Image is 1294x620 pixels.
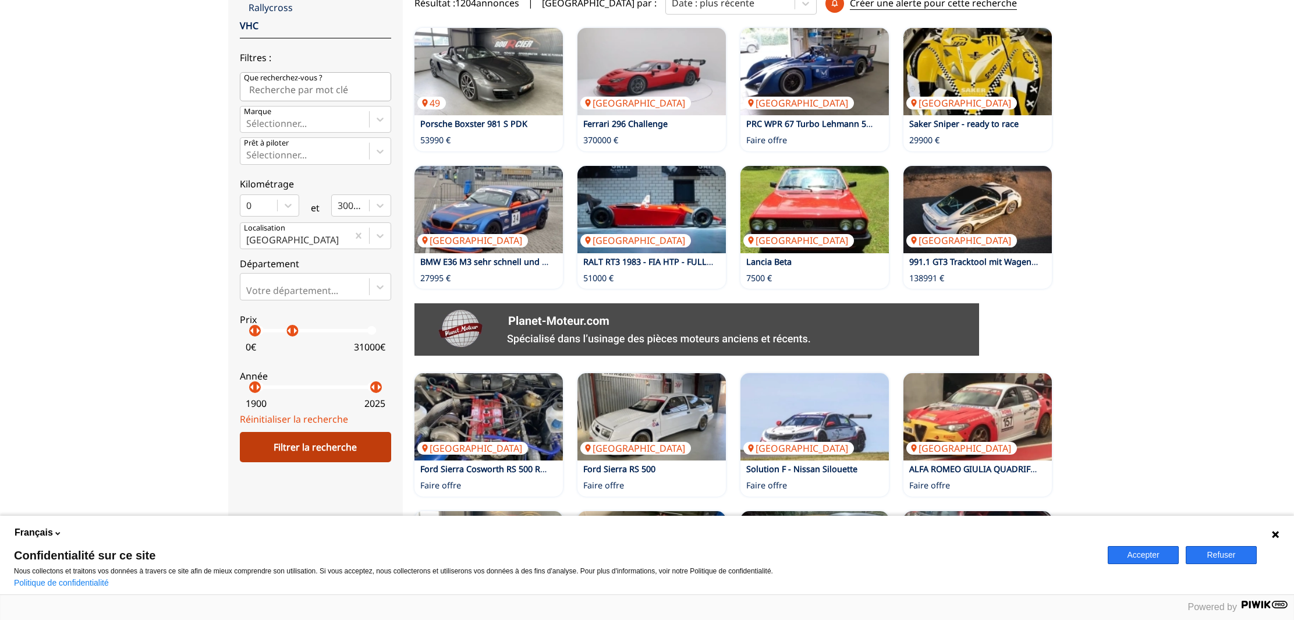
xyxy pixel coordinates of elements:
img: Saker Sniper - ready to race [903,28,1052,115]
img: Porsche 996 Carrera 4 [414,511,563,598]
p: [GEOGRAPHIC_DATA] [906,97,1017,109]
a: PRC WPR 67 Turbo Lehmann 520PS Carbon Monocoque 2023[GEOGRAPHIC_DATA] [740,28,889,115]
p: arrow_left [245,324,259,338]
span: Français [15,526,53,539]
a: Saker Sniper - ready to race[GEOGRAPHIC_DATA] [903,28,1052,115]
input: Votre département... [246,285,249,296]
a: Porsche Boxster 981 S PDK49 [414,28,563,115]
button: Refuser [1186,546,1257,564]
p: [GEOGRAPHIC_DATA] [580,442,691,455]
p: Année [240,370,391,382]
p: Prêt à piloter [244,138,289,148]
p: 1900 [246,397,267,410]
img: Ford Puma Cup [903,511,1052,598]
p: et [311,201,320,214]
p: arrow_left [366,380,380,394]
a: Ferrari 296 Challenge [583,118,668,129]
p: 2025 [364,397,385,410]
img: ALFA ROMEO GIULIA QUADRIFOGLIO [903,373,1052,460]
div: Filtrer la recherche [240,432,391,462]
p: [GEOGRAPHIC_DATA] [743,442,854,455]
a: ALFA ROMEO GIULIA QUADRIFOGLIO[GEOGRAPHIC_DATA] [903,373,1052,460]
p: 53990 € [420,134,451,146]
p: Localisation [244,223,285,233]
a: RALT RT3 1983 - FIA HTP - FULLY REVISED[GEOGRAPHIC_DATA] [577,166,726,253]
a: ALFA ROMEO GIULIA QUADRIFOGLIO [909,463,1057,474]
p: arrow_right [251,324,265,338]
p: Faire offre [746,480,787,491]
p: Kilométrage [240,178,391,190]
p: [GEOGRAPHIC_DATA] [580,234,691,247]
p: Département [240,257,391,270]
button: Accepter [1108,546,1179,564]
p: arrow_left [282,324,296,338]
a: Saker Sniper - ready to race [909,118,1019,129]
img: RALT RT3 1983 - FIA HTP - FULLY REVISED [577,166,726,253]
img: PRC WPR 67 Turbo Lehmann 520PS Carbon Monocoque 2023 [740,28,889,115]
p: Faire offre [909,480,950,491]
p: [GEOGRAPHIC_DATA] [580,97,691,109]
a: Lancia Beta [746,256,792,267]
p: Faire offre [746,134,787,146]
a: Ford Sierra Cosworth RS 500 Replica[GEOGRAPHIC_DATA] [414,373,563,460]
p: Prix [240,313,391,326]
a: Solution F - Nissan Silouette[GEOGRAPHIC_DATA] [740,373,889,460]
p: arrow_right [288,324,302,338]
img: Ford Sierra RS 500 [577,373,726,460]
img: Porsche Boxster 981 S PDK [414,28,563,115]
img: Ford Sierra Cosworth RS 500 Replica [414,373,563,460]
input: 0 [246,200,249,211]
input: Que recherchez-vous ? [240,72,391,101]
a: Lancia Beta[GEOGRAPHIC_DATA] [740,166,889,253]
a: Politique de confidentialité [14,578,109,587]
a: BMW Alpina E92 Driftcar-Projekt[GEOGRAPHIC_DATA] [740,511,889,598]
a: Ford Sierra Cosworth RS 500 Replica [420,463,563,474]
a: PRC WPR 67 Turbo Lehmann 520PS Carbon Monocoque 2023 [746,118,988,129]
a: Porsche Boxster 981 S PDK [420,118,527,129]
a: Ford Sierra RS 500 [583,463,655,474]
img: Solution F - Nissan Silouette [740,373,889,460]
p: Nous collectons et traitons vos données à travers ce site afin de mieux comprendre son utilisatio... [14,567,1094,575]
a: RALT RT3 1983 - FIA HTP - FULLY REVISED [583,256,747,267]
a: Solution F - Nissan Silouette [746,463,857,474]
p: 31000 € [354,341,385,353]
p: 49 [417,97,446,109]
a: Ferrari 296 Challenge[GEOGRAPHIC_DATA] [577,28,726,115]
p: Faire offre [583,480,624,491]
a: Ford Sierra RS 500[GEOGRAPHIC_DATA] [577,373,726,460]
img: Lancia Beta [740,166,889,253]
p: Filtres : [240,51,391,64]
p: 29900 € [909,134,940,146]
p: [GEOGRAPHIC_DATA] [906,442,1017,455]
img: BMW E36 M3 sehr schnell und erfolgreich [414,166,563,253]
p: 51000 € [583,272,614,284]
p: 27995 € [420,272,451,284]
p: arrow_right [251,380,265,394]
a: Rallycross [249,1,391,14]
img: Opel Astra H OPC ex Race Camp [577,511,726,598]
p: [GEOGRAPHIC_DATA] [417,442,528,455]
a: 991.1 GT3 Tracktool mit Wagenpass und StVZO [909,256,1094,267]
p: 370000 € [583,134,618,146]
span: Confidentialité sur ce site [14,550,1094,561]
p: [GEOGRAPHIC_DATA] [743,234,854,247]
a: Réinitialiser la recherche [240,413,348,426]
a: 991.1 GT3 Tracktool mit Wagenpass und StVZO[GEOGRAPHIC_DATA] [903,166,1052,253]
a: BMW E36 M3 sehr schnell und erfolgreich[GEOGRAPHIC_DATA] [414,166,563,253]
a: Ford Puma Cup[GEOGRAPHIC_DATA] [903,511,1052,598]
p: arrow_left [245,380,259,394]
p: arrow_right [372,380,386,394]
p: [GEOGRAPHIC_DATA] [743,97,854,109]
a: Opel Astra H OPC ex Race Camp[GEOGRAPHIC_DATA] [577,511,726,598]
img: BMW Alpina E92 Driftcar-Projekt [740,511,889,598]
a: Porsche 996 Carrera 449 [414,511,563,598]
p: Marque [244,107,271,117]
p: 7500 € [746,272,772,284]
input: MarqueSélectionner... [246,118,249,129]
a: VHC [240,19,258,32]
p: 138991 € [909,272,944,284]
p: Faire offre [420,480,461,491]
p: Que recherchez-vous ? [244,73,322,83]
img: Ferrari 296 Challenge [577,28,726,115]
span: Powered by [1188,602,1238,612]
